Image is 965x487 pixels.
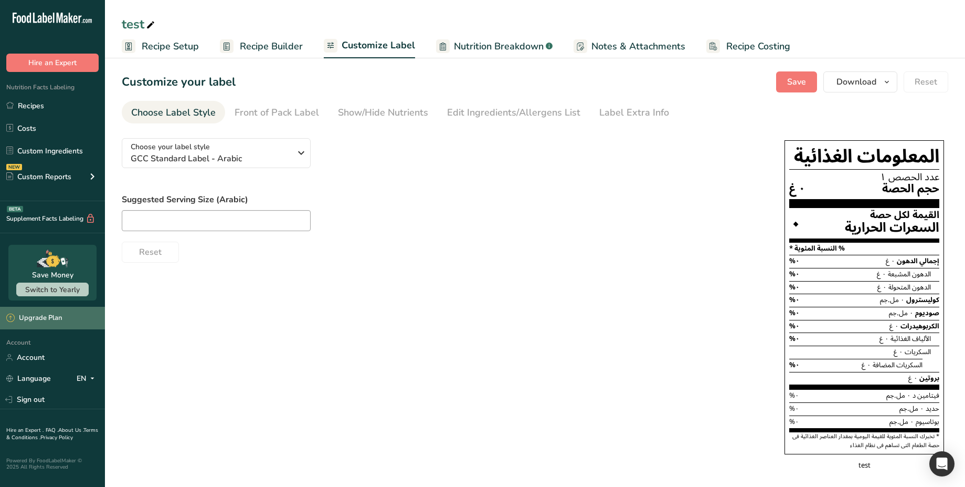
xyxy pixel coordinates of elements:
[889,415,914,429] span: ٠ مل.جم
[454,39,544,54] span: Nutrition Breakdown
[789,331,800,346] span: ٠%
[789,306,800,320] span: ٠%
[122,242,179,263] button: Reset
[882,182,939,195] span: حجم الحصة
[787,76,806,88] span: Save
[220,35,303,58] a: Recipe Builder
[131,141,210,152] span: Choose your label style
[342,38,415,53] span: Customize Label
[908,371,918,386] span: ٠ غ
[25,285,80,295] span: Switch to Yearly
[789,388,799,403] span: ٠%
[886,388,911,403] span: ٠ مل.جم
[915,306,939,320] span: صوديوم
[913,388,939,403] span: فيتامين د
[240,39,303,54] span: Recipe Builder
[32,270,73,281] div: Save Money
[789,210,802,238] div: ٠
[889,306,914,320] span: ٠ مل.جم
[877,267,886,282] span: ٠ غ
[6,427,98,441] a: Terms & Conditions .
[46,427,58,434] a: FAQ .
[789,172,939,182] div: عدد الحصص ١
[436,35,553,58] a: Nutrition Breakdown
[338,106,428,120] div: Show/Hide Nutrients
[447,106,580,120] div: Edit Ingredients/Allergens List
[599,106,669,120] div: Label Extra Info
[122,35,199,58] a: Recipe Setup
[877,280,887,295] span: ٠ غ
[6,164,22,170] div: NEW
[6,369,51,388] a: Language
[776,71,817,92] button: Save
[905,345,931,359] span: السكريات
[706,35,790,58] a: Recipe Costing
[122,15,157,34] div: test
[7,206,23,212] div: BETA
[235,106,319,120] div: Front of Pack Label
[789,293,800,307] span: ٠%
[845,210,939,220] div: القيمة لكل حصة
[789,401,799,416] span: ٠%
[726,39,790,54] span: Recipe Costing
[122,193,763,206] label: Suggested Serving Size (Arabic)
[789,254,800,268] span: ٠%
[929,451,955,476] div: Open Intercom Messenger
[122,138,311,168] button: Choose your label style GCC Standard Label - Arabic
[789,243,939,255] section: % النسبة المئوية *
[40,434,73,441] a: Privacy Policy
[888,267,931,282] span: الدهون المشبعة
[6,171,71,182] div: Custom Reports
[904,71,948,92] button: Reset
[789,319,800,334] span: ٠%
[591,39,685,54] span: Notes & Attachments
[122,74,236,91] h1: Customize your label
[873,358,922,372] span: السكريات المضافة
[789,182,805,195] span: ٠ غ
[789,280,800,295] span: ٠%
[789,415,799,429] span: ٠%
[142,39,199,54] span: Recipe Setup
[915,76,937,88] span: Reset
[889,319,899,334] span: ٠ غ
[890,331,931,346] span: الألياف الغذائية
[131,106,216,120] div: Choose Label Style
[6,54,99,72] button: Hire an Expert
[894,345,903,359] span: ٠ غ
[845,220,939,235] div: السعرات الحرارية
[916,415,939,429] span: بوتاسيوم
[6,427,44,434] a: Hire an Expert .
[6,313,62,324] div: Upgrade Plan
[58,427,83,434] a: About Us .
[139,246,162,258] span: Reset
[574,35,685,58] a: Notes & Attachments
[879,331,889,346] span: ٠ غ
[886,254,895,268] span: ٠ غ
[906,293,939,307] span: كوليسترول
[823,71,897,92] button: Download
[6,458,99,470] div: Powered By FoodLabelMaker © 2025 All Rights Reserved
[836,76,876,88] span: Download
[862,358,871,372] span: ٠ غ
[324,34,415,59] a: Customize Label
[900,319,939,334] span: الكربوهيدرات
[899,401,924,416] span: ٠ مل.جم
[888,280,931,295] span: الدهون المتحولة
[919,371,939,386] span: بروتين
[926,401,939,416] span: حديد
[789,358,800,372] span: ٠%
[789,432,939,450] section: * تخبرك النسبة المئوية للقيمة اليومية بمقدار العناصر الغذائية فى حصة الطعام التى تساهم فى نظام ال...
[784,461,944,471] div: test
[880,293,905,307] span: ٠ مل.جم
[16,283,89,296] button: Switch to Yearly
[897,254,939,268] span: إجمالي الدهون
[77,372,99,385] div: EN
[789,267,800,282] span: ٠%
[131,152,291,165] span: GCC Standard Label - Arabic
[789,145,939,170] h1: المعلومات الغذائية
